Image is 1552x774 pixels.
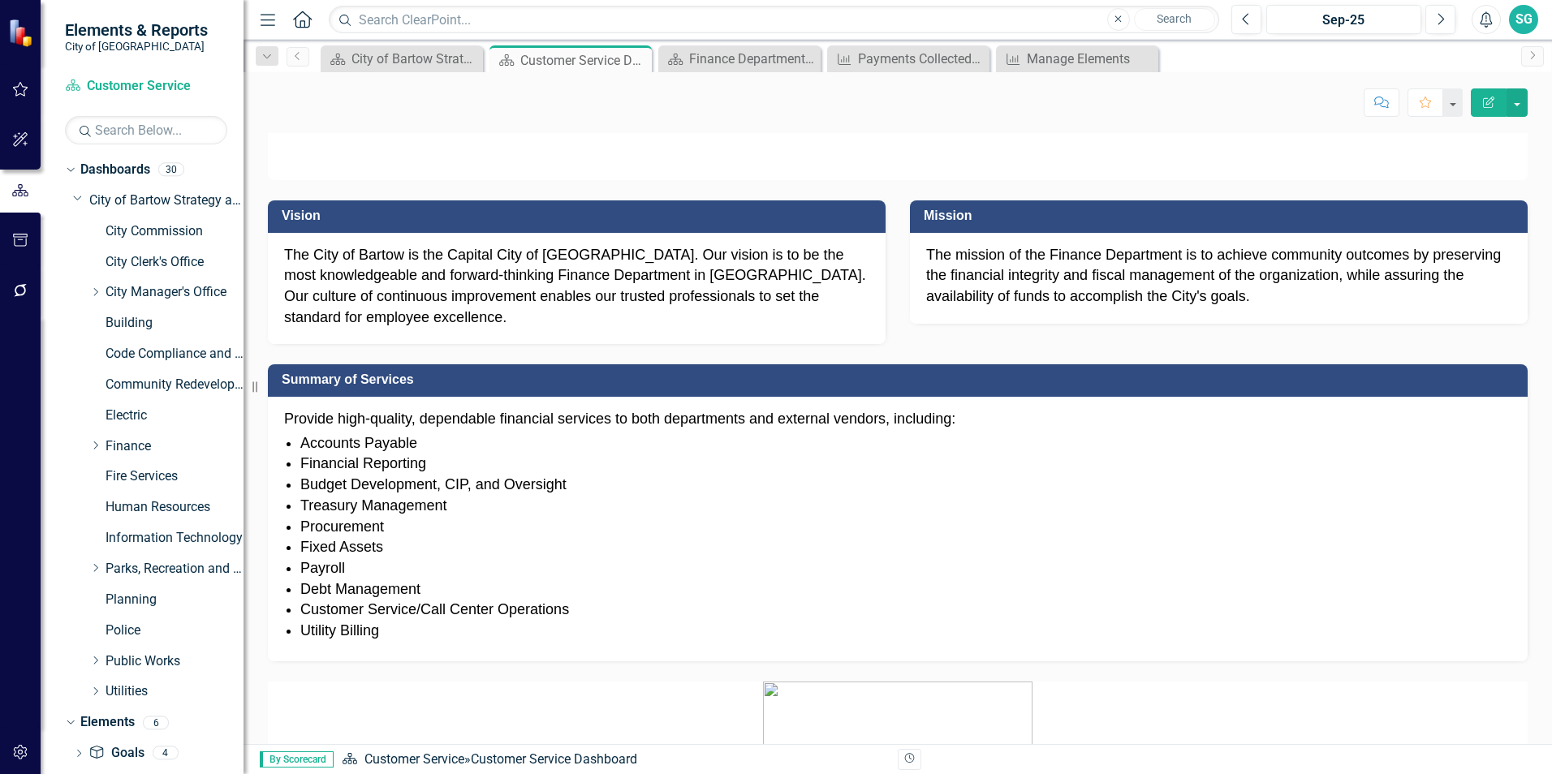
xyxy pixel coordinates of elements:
[8,19,37,47] img: ClearPoint Strategy
[1027,49,1154,69] div: Manage Elements
[282,372,1520,387] h3: Summary of Services
[300,579,1511,600] li: Debt Management
[300,433,1511,454] li: Accounts Payable
[300,621,1511,642] li: Utility Billing
[325,49,479,69] a: City of Bartow Strategy and Performance Dashboard
[364,751,464,767] a: Customer Service
[300,454,1511,475] li: Financial Reporting
[89,191,244,210] a: City of Bartow Strategy and Performance Dashboard
[300,496,1511,517] li: Treasury Management
[300,475,1511,496] li: Budget Development, CIP, and Oversight
[106,652,244,671] a: Public Works
[88,744,144,763] a: Goals
[1134,8,1215,31] button: Search
[80,161,150,179] a: Dashboards
[158,163,184,177] div: 30
[300,558,1511,579] li: Payroll
[106,283,244,302] a: City Manager's Office
[329,6,1219,34] input: Search ClearPoint...
[1272,11,1416,30] div: Sep-25
[831,49,985,69] a: Payments Collected by Type
[351,49,479,69] div: City of Bartow Strategy and Performance Dashboard
[1509,5,1538,34] button: SG
[106,682,244,701] a: Utilities
[282,209,877,223] h3: Vision
[924,209,1520,223] h3: Mission
[106,314,244,333] a: Building
[471,751,637,767] div: Customer Service Dashboard
[260,751,334,768] span: By Scorecard
[143,716,169,729] div: 6
[106,222,244,241] a: City Commission
[106,560,244,578] a: Parks, Recreation and Cultural Arts
[520,50,648,71] div: Customer Service Dashboard
[106,529,244,548] a: Information Technology
[300,537,1511,558] li: Fixed Assets
[65,40,208,53] small: City of [GEOGRAPHIC_DATA]
[106,253,244,272] a: City Clerk's Office
[300,600,1511,621] li: Customer Service/Call Center Operations
[106,345,244,363] a: Code Compliance and Neighborhood Services
[106,498,244,517] a: Human Resources
[662,49,817,69] a: Finance Department Dashboard
[106,591,244,609] a: Planning
[106,467,244,486] a: Fire Services
[1157,12,1192,25] span: Search
[300,517,1511,538] li: Procurement
[858,49,985,69] div: Payments Collected by Type
[65,77,227,96] a: Customer Service
[1000,49,1154,69] a: Manage Elements
[284,245,869,329] p: The City of Bartow is the Capital City of [GEOGRAPHIC_DATA]. Our vision is to be the most knowled...
[926,245,1511,307] p: The mission of the Finance Department is to achieve community outcomes by preserving the financia...
[106,406,244,425] a: Electric
[1266,5,1421,34] button: Sep-25
[106,376,244,394] a: Community Redevelopment Agency
[153,746,179,760] div: 4
[106,437,244,456] a: Finance
[689,49,817,69] div: Finance Department Dashboard
[80,713,135,732] a: Elements
[342,750,886,769] div: »
[65,20,208,40] span: Elements & Reports
[106,621,244,640] a: Police
[284,409,1511,430] p: Provide high-quality, dependable financial services to both departments and external vendors, inc...
[65,116,227,144] input: Search Below...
